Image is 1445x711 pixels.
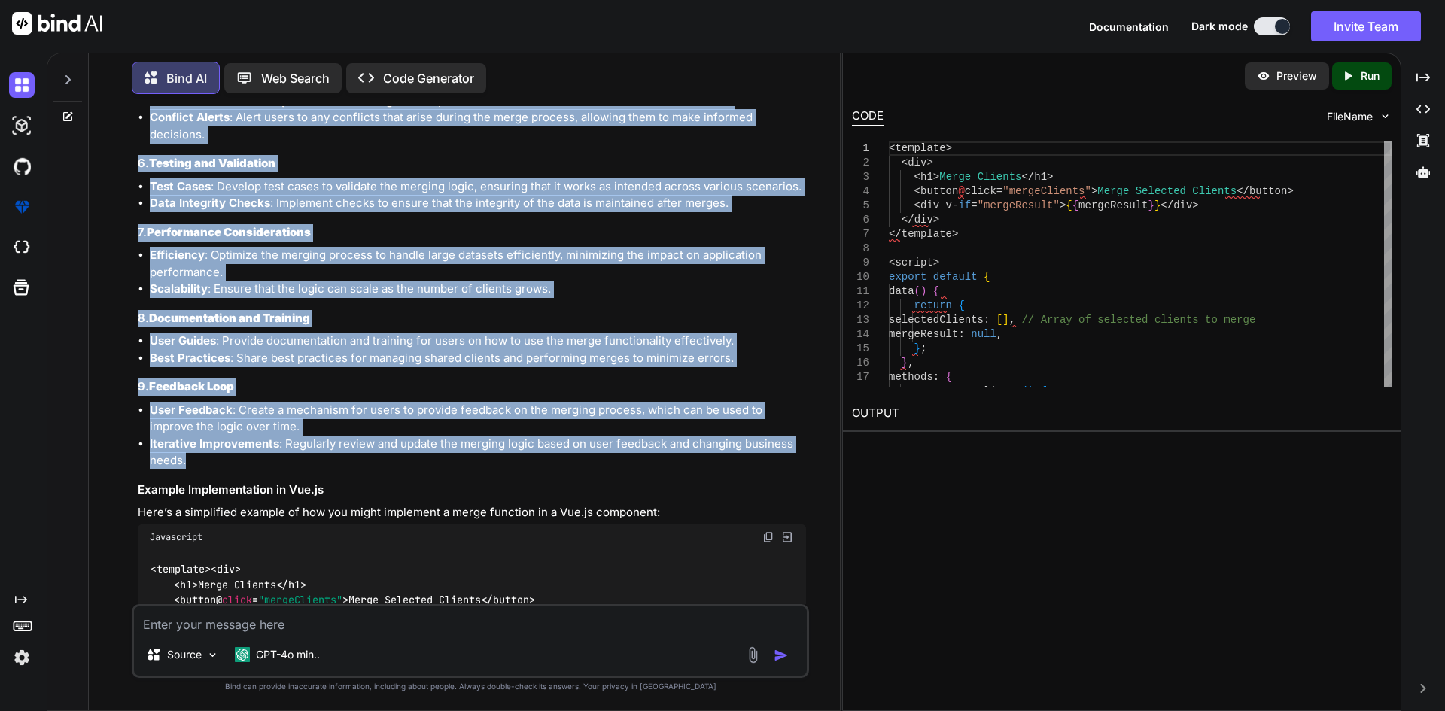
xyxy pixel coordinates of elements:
span: > [1192,199,1198,211]
p: Bind can provide inaccurate information, including about people. Always double-check its answers.... [132,681,809,692]
strong: Data Integrity Checks [150,196,270,210]
div: 14 [852,327,869,342]
span: ) [1028,385,1034,397]
span: // Array of selected clients to merge [1021,314,1255,326]
img: Bind AI [12,12,102,35]
span: template [901,228,951,240]
span: : [984,314,990,326]
span: h1 [1034,171,1047,183]
span: </ [1237,185,1249,197]
span: < [914,199,920,211]
span: </ [901,214,914,226]
img: chevron down [1379,110,1392,123]
span: < [889,257,895,269]
h3: 8. [138,310,806,327]
p: Here’s a simplified example of how you might implement a merge function in a Vue.js component: [138,504,806,521]
li: : Develop test cases to validate the merging logic, ensuring that it works as intended across var... [150,178,806,196]
span: { [984,271,990,283]
span: @ [958,185,964,197]
span: } [1148,199,1154,211]
span: mergeResult [889,328,958,340]
div: 9 [852,256,869,270]
strong: User Feedback [150,403,233,417]
img: githubDark [9,153,35,179]
span: div v [920,199,952,211]
span: h1 [920,171,933,183]
span: FileName [1327,109,1373,124]
span: ; [920,342,926,354]
div: 17 [852,370,869,384]
span: "mergeClients" [1002,185,1091,197]
img: darkAi-studio [9,113,35,138]
span: > [1060,199,1066,211]
h3: 6. [138,155,806,172]
span: > [932,171,938,183]
span: < > [174,578,198,591]
h3: 7. [138,224,806,242]
p: Bind AI [166,69,207,87]
span: methods [889,371,933,383]
li: : Ensure that the logic can scale as the number of clients grows. [150,281,806,298]
span: } [901,357,907,369]
div: 13 [852,313,869,327]
strong: Performance Considerations [147,225,311,239]
strong: User Guides [150,333,216,348]
h3: 9. [138,378,806,396]
span: </ [889,228,902,240]
span: > [932,214,938,226]
span: { [932,285,938,297]
img: preview [1257,69,1270,83]
li: : Optimize the merging process to handle large datasets efficiently, minimizing the impact on app... [150,247,806,281]
span: "mergeResult" [977,199,1059,211]
span: < [914,171,920,183]
div: 3 [852,170,869,184]
span: > [1091,185,1097,197]
span: , [908,357,914,369]
button: Invite Team [1311,11,1421,41]
div: 16 [852,356,869,370]
div: 11 [852,284,869,299]
span: </ > [481,593,535,606]
div: 4 [852,184,869,199]
img: darkChat [9,72,35,98]
span: Javascript [150,531,202,543]
span: Merge [1097,185,1129,197]
p: Web Search [261,69,330,87]
span: data [889,285,914,297]
span: [ [996,314,1002,326]
img: GPT-4o mini [235,647,250,662]
p: GPT-4o min.. [256,647,320,662]
span: , [996,328,1002,340]
span: Dark mode [1191,19,1248,34]
span: } [1154,199,1161,211]
div: CODE [852,108,884,126]
div: 12 [852,299,869,313]
span: { [958,299,964,311]
button: Documentation [1089,19,1169,35]
span: div [914,214,932,226]
span: < > [211,563,241,576]
span: button [920,185,958,197]
span: export [889,271,926,283]
img: premium [9,194,35,220]
span: > [932,257,938,269]
strong: Scalability [150,281,208,296]
span: { [1072,199,1078,211]
span: < [914,185,920,197]
span: click [964,185,996,197]
span: < @ = > [174,593,348,606]
span: default [932,271,977,283]
span: - [952,199,958,211]
span: button [493,593,529,606]
span: : [932,371,938,383]
strong: Efficiency [150,248,205,262]
span: : [958,328,964,340]
span: h1 [288,578,300,591]
img: attachment [744,646,762,664]
span: return [914,299,951,311]
strong: Best Practices [150,351,230,365]
span: div [908,156,926,169]
span: Merge Clients Merge Selected Clients {{ mergeResult }} [150,563,535,638]
span: selectedClients [889,314,984,326]
strong: Conflict Alerts [150,110,230,124]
